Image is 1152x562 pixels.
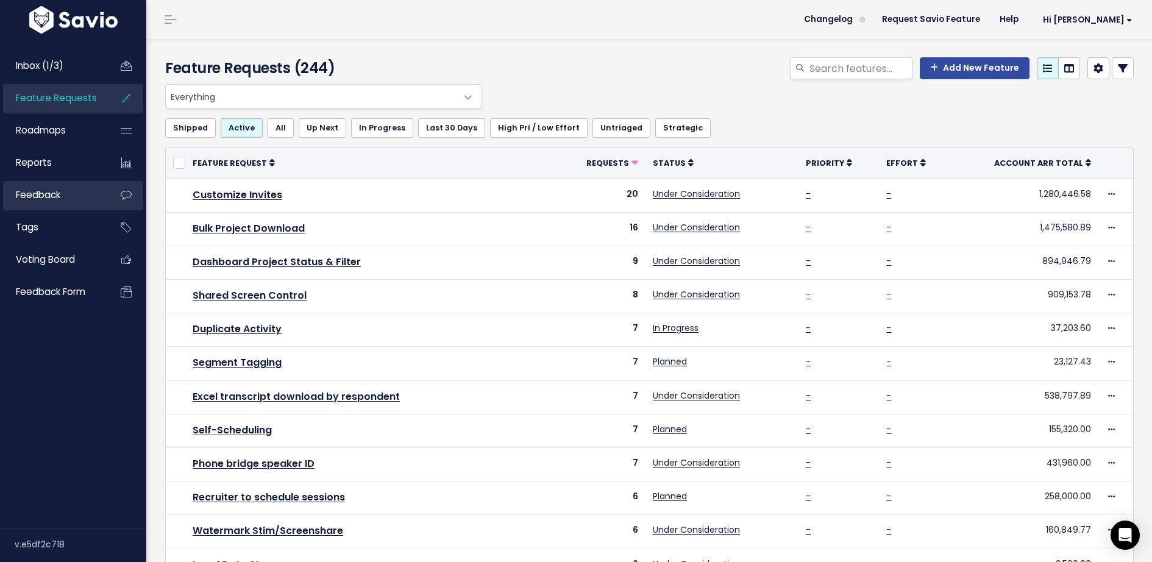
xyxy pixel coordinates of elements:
[558,179,645,212] td: 20
[193,157,275,169] a: Feature Request
[653,524,740,536] a: Under Consideration
[558,280,645,313] td: 8
[886,288,891,301] a: -
[653,288,740,301] a: Under Consideration
[886,322,891,334] a: -
[558,448,645,482] td: 7
[653,157,694,169] a: Status
[653,255,740,267] a: Under Consideration
[586,157,638,169] a: Requests
[806,457,811,469] a: -
[951,246,1098,279] td: 894,946.79
[886,524,891,536] a: -
[193,355,282,369] a: Segment Tagging
[1028,10,1142,29] a: Hi [PERSON_NAME]
[886,188,891,200] a: -
[16,188,60,201] span: Feedback
[653,158,686,168] span: Status
[1043,15,1132,24] span: Hi [PERSON_NAME]
[806,255,811,267] a: -
[806,322,811,334] a: -
[655,118,711,138] a: Strategic
[558,313,645,347] td: 7
[16,221,38,233] span: Tags
[886,157,926,169] a: Effort
[653,457,740,469] a: Under Consideration
[16,124,66,137] span: Roadmaps
[951,347,1098,380] td: 23,127.43
[653,423,687,435] a: Planned
[653,188,740,200] a: Under Consideration
[951,515,1098,549] td: 160,849.77
[806,188,811,200] a: -
[418,118,485,138] a: Last 30 Days
[165,84,482,108] span: Everything
[872,10,990,29] a: Request Savio Feature
[653,490,687,502] a: Planned
[1111,521,1140,550] div: Open Intercom Messenger
[193,389,400,404] a: Excel transcript download by respondent
[193,490,345,504] a: Recruiter to schedule sessions
[886,389,891,402] a: -
[15,528,146,560] div: v.e5df2c718
[221,118,263,138] a: Active
[16,156,52,169] span: Reports
[193,255,361,269] a: Dashboard Project Status & Filter
[951,414,1098,447] td: 155,320.00
[299,118,346,138] a: Up Next
[806,389,811,402] a: -
[586,158,629,168] span: Requests
[558,515,645,549] td: 6
[653,355,687,368] a: Planned
[886,221,891,233] a: -
[165,118,1134,138] ul: Filter feature requests
[806,288,811,301] a: -
[165,57,476,79] h4: Feature Requests (244)
[558,414,645,447] td: 7
[193,158,267,168] span: Feature Request
[951,280,1098,313] td: 909,153.78
[351,118,413,138] a: In Progress
[16,253,75,266] span: Voting Board
[490,118,588,138] a: High Pri / Low Effort
[193,221,305,235] a: Bulk Project Download
[951,179,1098,212] td: 1,280,446.58
[653,221,740,233] a: Under Consideration
[592,118,650,138] a: Untriaged
[951,482,1098,515] td: 258,000.00
[653,322,699,334] a: In Progress
[994,158,1083,168] span: Account ARR Total
[558,246,645,279] td: 9
[951,448,1098,482] td: 431,960.00
[886,457,891,469] a: -
[806,524,811,536] a: -
[994,157,1091,169] a: Account ARR Total
[990,10,1028,29] a: Help
[3,84,101,112] a: Feature Requests
[886,423,891,435] a: -
[951,212,1098,246] td: 1,475,580.89
[558,212,645,246] td: 16
[166,85,457,108] span: Everything
[3,278,101,306] a: Feedback form
[806,158,844,168] span: Priority
[806,355,811,368] a: -
[806,423,811,435] a: -
[886,490,891,502] a: -
[165,118,216,138] a: Shipped
[3,116,101,144] a: Roadmaps
[920,57,1029,79] a: Add New Feature
[26,6,121,34] img: logo-white.9d6f32f41409.svg
[193,188,282,202] a: Customize Invites
[193,322,282,336] a: Duplicate Activity
[804,15,853,24] span: Changelog
[16,91,97,104] span: Feature Requests
[951,380,1098,414] td: 538,797.89
[193,423,272,437] a: Self-Scheduling
[193,457,315,471] a: Phone bridge speaker ID
[268,118,294,138] a: All
[3,149,101,177] a: Reports
[806,157,852,169] a: Priority
[16,285,85,298] span: Feedback form
[653,389,740,402] a: Under Consideration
